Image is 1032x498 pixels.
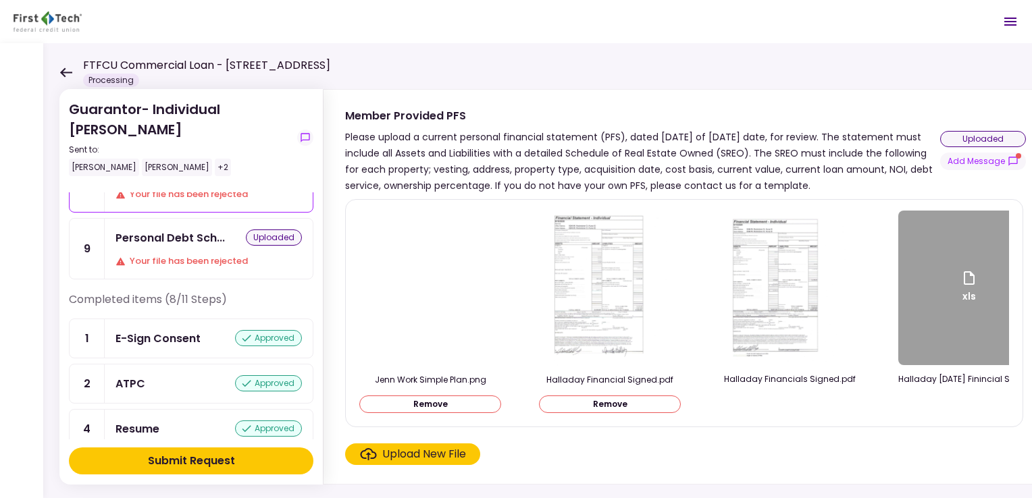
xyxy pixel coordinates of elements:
[235,420,302,437] div: approved
[382,446,466,462] div: Upload New File
[70,219,105,279] div: 9
[940,131,1026,147] div: uploaded
[69,409,313,449] a: 4Resumeapproved
[69,292,313,319] div: Completed items (8/11 Steps)
[115,330,201,347] div: E-Sign Consent
[69,99,292,176] div: Guarantor- Individual [PERSON_NAME]
[359,395,501,413] button: Remove
[115,375,145,392] div: ATPC
[994,5,1027,38] button: Open menu
[235,375,302,391] div: approved
[235,330,302,346] div: approved
[69,447,313,474] button: Submit Request
[115,420,159,437] div: Resume
[539,374,681,386] div: Halladay Financial Signed.pdf
[70,364,105,403] div: 2
[69,364,313,404] a: 2ATPCapproved
[345,129,940,194] div: Please upload a current personal financial statement (PFS), dated [DATE] of [DATE] date, for revi...
[14,11,82,32] img: Partner icon
[345,107,940,124] div: Member Provided PFS
[345,443,480,465] span: Click here to upload the required document
[215,159,231,176] div: +2
[297,130,313,146] button: show-messages
[359,374,501,386] div: Jenn Work Simple Plan.png
[148,453,235,469] div: Submit Request
[961,270,977,306] div: xls
[115,188,302,201] div: Your file has been rejected
[70,410,105,448] div: 4
[69,218,313,279] a: 9Personal Debt ScheduleuploadedYour file has been rejected
[719,373,860,385] div: Halladay Financials Signed.pdf
[83,57,330,74] h1: FTFCU Commercial Loan - [STREET_ADDRESS]
[69,159,139,176] div: [PERSON_NAME]
[69,144,292,156] div: Sent to:
[539,395,681,413] button: Remove
[246,229,302,246] div: uploaded
[83,74,139,87] div: Processing
[940,153,1026,170] button: show-messages
[69,319,313,358] a: 1E-Sign Consentapproved
[115,229,225,246] div: Personal Debt Schedule
[142,159,212,176] div: [PERSON_NAME]
[70,319,105,358] div: 1
[115,254,302,268] div: Your file has been rejected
